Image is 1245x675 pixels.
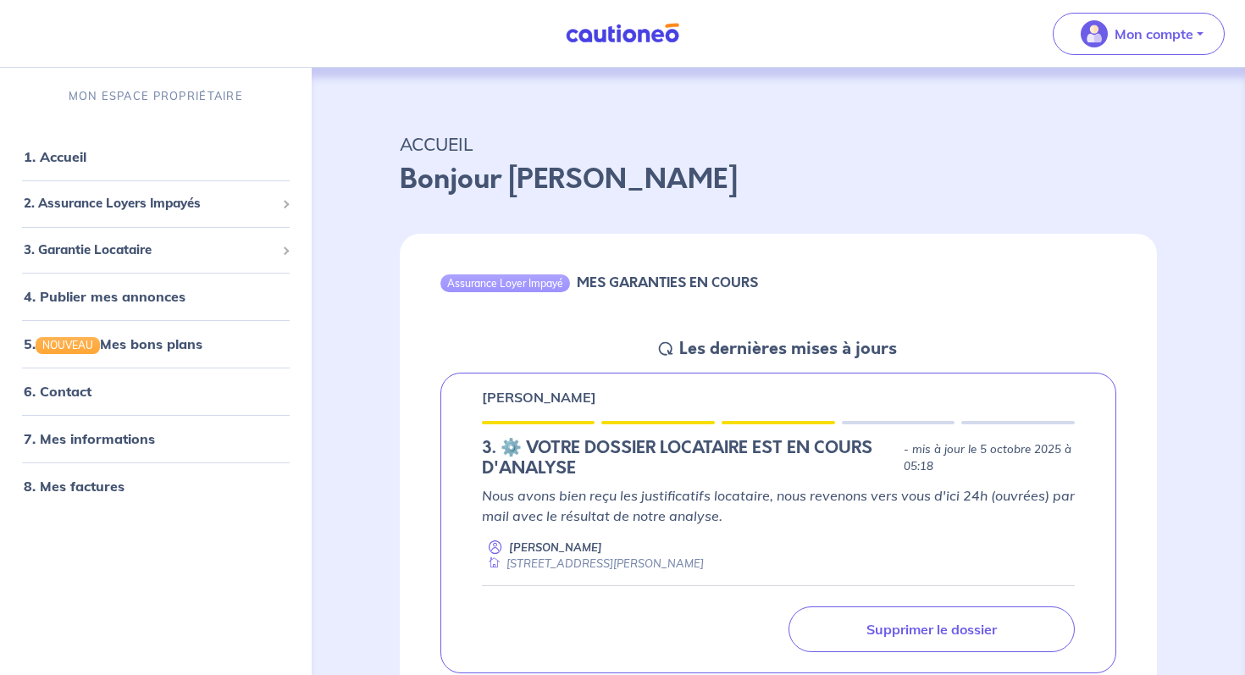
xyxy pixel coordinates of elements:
a: 4. Publier mes annonces [24,288,185,305]
span: 3. Garantie Locataire [24,241,275,260]
a: 8. Mes factures [24,478,125,495]
div: [STREET_ADDRESS][PERSON_NAME] [482,556,704,572]
div: Assurance Loyer Impayé [440,274,570,291]
a: 7. Mes informations [24,430,155,447]
div: 3. Garantie Locataire [7,234,305,267]
div: 7. Mes informations [7,422,305,456]
p: Nous avons bien reçu les justificatifs locataire, nous revenons vers vous d'ici 24h (ouvrées) par... [482,485,1076,526]
h6: MES GARANTIES EN COURS [577,274,758,290]
p: MON ESPACE PROPRIÉTAIRE [69,88,243,104]
div: 8. Mes factures [7,469,305,503]
p: Mon compte [1115,24,1193,44]
div: 1. Accueil [7,140,305,174]
div: 5.NOUVEAUMes bons plans [7,327,305,361]
p: Bonjour [PERSON_NAME] [400,159,1158,200]
p: - mis à jour le 5 octobre 2025 à 05:18 [904,441,1075,475]
div: 6. Contact [7,374,305,408]
a: 5.NOUVEAUMes bons plans [24,335,202,352]
div: state: DOCUMENTS-TO-EVALUATE, Context: NEW,CHOOSE-CERTIFICATE,ALONE,LESSOR-DOCUMENTS [482,438,1076,479]
div: 2. Assurance Loyers Impayés [7,187,305,220]
p: [PERSON_NAME] [509,539,602,556]
a: Supprimer le dossier [788,606,1075,652]
div: 4. Publier mes annonces [7,279,305,313]
h5: Les dernières mises à jours [679,339,897,359]
p: Supprimer le dossier [866,621,997,638]
img: Cautioneo [559,23,686,44]
h5: 3.︎ ⚙️ VOTRE DOSSIER LOCATAIRE EST EN COURS D'ANALYSE [482,438,898,479]
p: ACCUEIL [400,129,1158,159]
p: [PERSON_NAME] [482,387,596,407]
button: illu_account_valid_menu.svgMon compte [1053,13,1225,55]
a: 1. Accueil [24,148,86,165]
a: 6. Contact [24,383,91,400]
span: 2. Assurance Loyers Impayés [24,194,275,213]
img: illu_account_valid_menu.svg [1081,20,1108,47]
